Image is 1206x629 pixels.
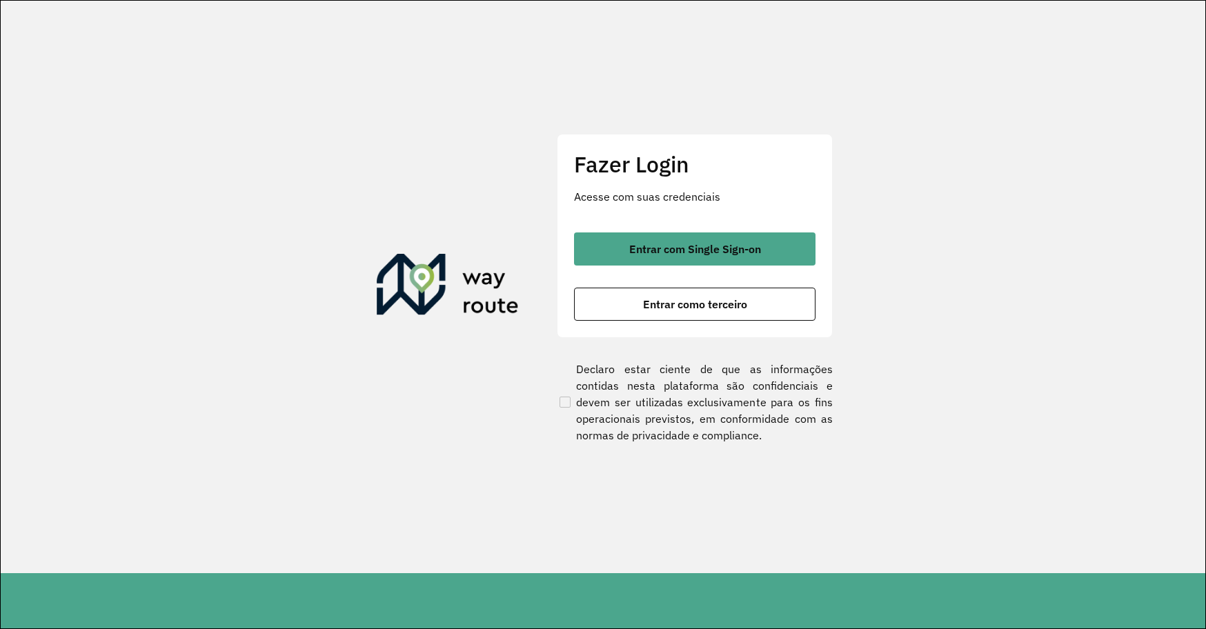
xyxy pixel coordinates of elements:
[629,243,761,254] span: Entrar com Single Sign-on
[574,288,815,321] button: button
[643,299,747,310] span: Entrar como terceiro
[574,188,815,205] p: Acesse com suas credenciais
[557,361,833,443] label: Declaro estar ciente de que as informações contidas nesta plataforma são confidenciais e devem se...
[574,232,815,266] button: button
[377,254,519,320] img: Roteirizador AmbevTech
[574,151,815,177] h2: Fazer Login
